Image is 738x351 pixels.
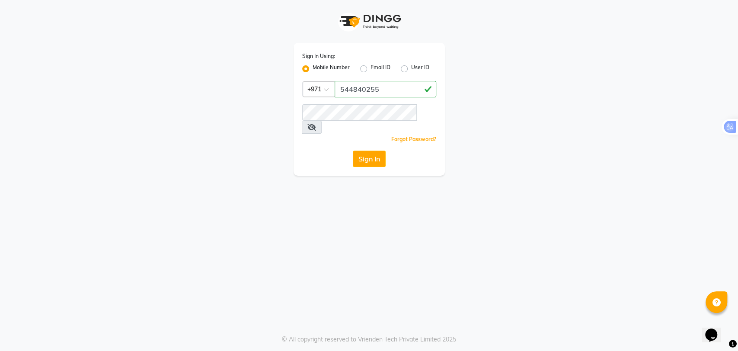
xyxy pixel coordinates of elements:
input: Username [335,81,436,97]
iframe: chat widget [702,316,729,342]
label: Email ID [371,64,390,74]
button: Sign In [353,151,386,167]
label: Mobile Number [313,64,350,74]
a: Forgot Password? [391,136,436,142]
label: Sign In Using: [302,52,335,60]
label: User ID [411,64,429,74]
input: Username [302,104,417,121]
img: logo1.svg [335,9,404,34]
